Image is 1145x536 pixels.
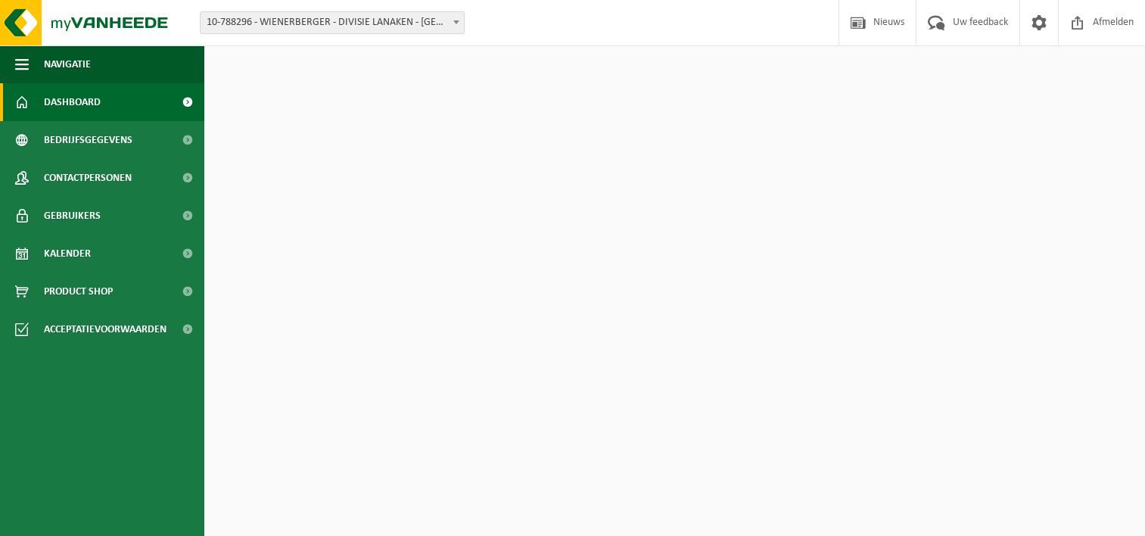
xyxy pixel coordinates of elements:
span: Navigatie [44,45,91,83]
span: 10-788296 - WIENERBERGER - DIVISIE LANAKEN - LANAKEN [200,11,465,34]
span: Dashboard [44,83,101,121]
span: Product Shop [44,273,113,310]
span: 10-788296 - WIENERBERGER - DIVISIE LANAKEN - LANAKEN [201,12,464,33]
span: Bedrijfsgegevens [44,121,132,159]
span: Contactpersonen [44,159,132,197]
span: Gebruikers [44,197,101,235]
span: Kalender [44,235,91,273]
span: Acceptatievoorwaarden [44,310,166,348]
